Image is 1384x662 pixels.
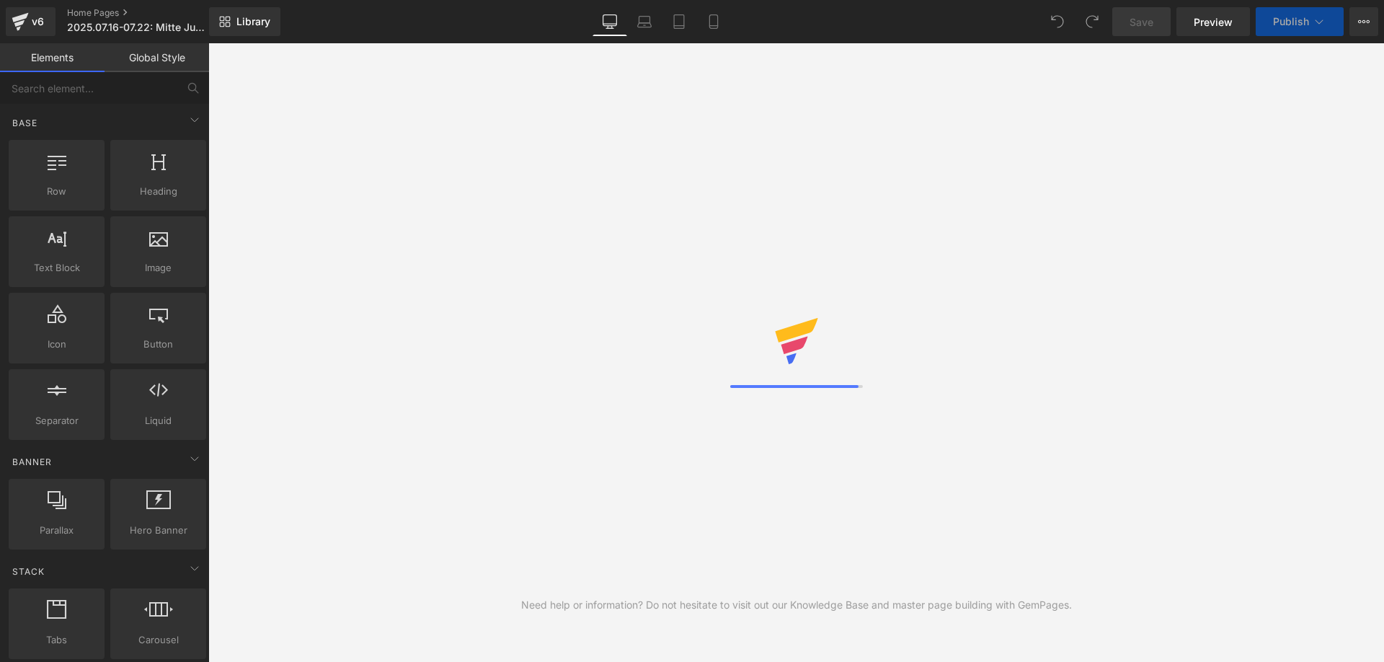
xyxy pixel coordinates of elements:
a: Laptop [627,7,662,36]
span: Text Block [13,260,100,275]
a: Mobile [696,7,731,36]
a: v6 [6,7,56,36]
div: Need help or information? Do not hesitate to visit out our Knowledge Base and master page buildin... [521,597,1072,613]
span: Liquid [115,413,202,428]
a: Desktop [593,7,627,36]
button: Redo [1078,7,1106,36]
span: Parallax [13,523,100,538]
span: Row [13,184,100,199]
a: Tablet [662,7,696,36]
span: Button [115,337,202,352]
span: Save [1130,14,1153,30]
div: v6 [29,12,47,31]
a: New Library [209,7,280,36]
span: Base [11,116,39,130]
span: Image [115,260,202,275]
span: Carousel [115,632,202,648]
span: Separator [13,413,100,428]
span: 2025.07.16-07.22: Mitte Juli-[GEOGRAPHIC_DATA]: Jetzt sparen [67,22,205,33]
button: Undo [1043,7,1072,36]
span: Icon [13,337,100,352]
a: Global Style [105,43,209,72]
span: Stack [11,565,46,578]
span: Publish [1273,16,1309,27]
span: Library [236,15,270,28]
a: Preview [1176,7,1250,36]
span: Hero Banner [115,523,202,538]
span: Tabs [13,632,100,648]
span: Heading [115,184,202,199]
button: More [1349,7,1378,36]
button: Publish [1256,7,1344,36]
a: Home Pages [67,7,233,19]
span: Banner [11,455,53,469]
span: Preview [1194,14,1233,30]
